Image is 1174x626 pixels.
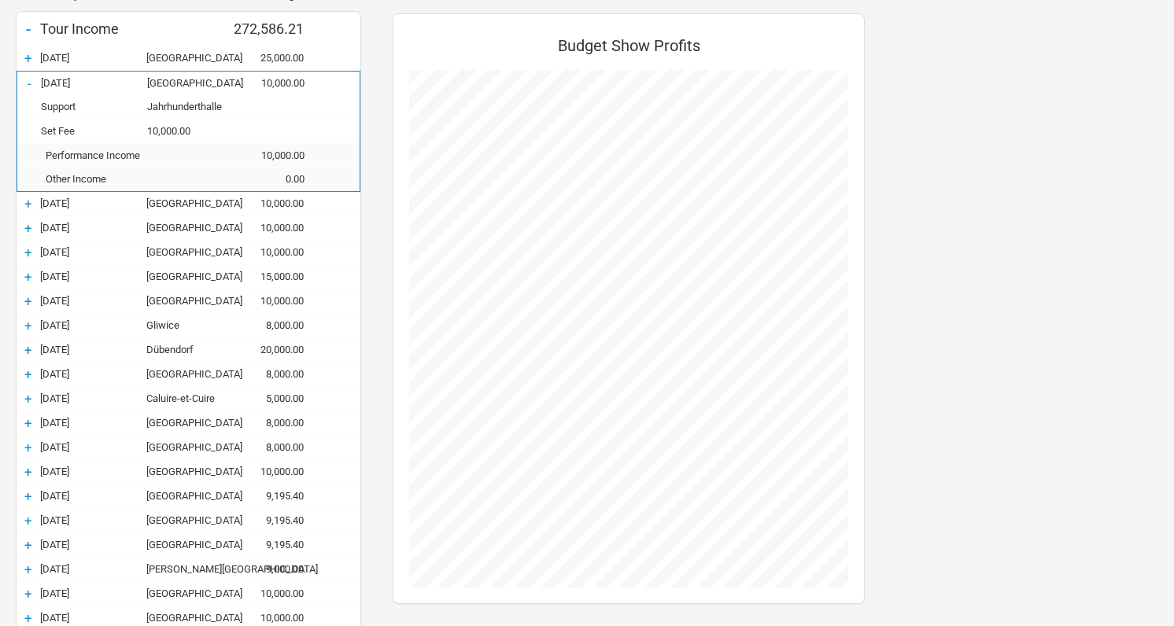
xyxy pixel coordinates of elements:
div: 9,195.40 [225,490,319,502]
div: + [17,513,40,528]
div: - [17,75,41,91]
div: 01-Nov-25 [40,539,146,551]
div: Other Income [41,173,226,185]
div: 15-Oct-25 [40,246,146,258]
div: + [17,440,40,455]
div: 8,000.00 [225,417,319,429]
div: Milan [146,368,225,380]
div: + [17,415,40,431]
div: + [17,318,40,333]
div: + [17,366,40,382]
div: Amsterdam [146,466,225,477]
div: 31-Oct-25 [40,514,146,526]
div: 10,000.00 [225,197,319,209]
div: 10,000.00 [226,77,320,89]
div: Manchester [146,514,225,526]
div: 23-Oct-25 [40,392,146,404]
div: 18-Oct-25 [40,295,146,307]
div: 12-Oct-25 [40,197,146,209]
div: Jahrhunderthalle [147,101,226,112]
div: + [17,562,40,577]
div: Tour Income [40,20,225,37]
div: 9,195.40 [225,539,319,551]
div: Budapest [146,222,225,234]
div: Support [41,101,147,112]
div: + [17,50,40,66]
div: 9,000.00 [225,563,319,575]
div: Dübendorf [146,344,225,355]
div: + [17,537,40,553]
div: Performance Income [41,149,226,161]
div: 0.00 [226,173,320,185]
div: 05-Nov-25 [40,612,146,624]
div: 10,000.00 [225,466,319,477]
div: 10,000.00 [225,587,319,599]
div: 10,000.00 [147,125,226,137]
div: 10-Oct-25 [40,52,146,64]
div: + [17,245,40,260]
div: 11-Oct-25 [41,77,147,89]
div: Frankfurt am Main [147,77,226,89]
div: Paris [146,441,225,453]
div: 5,000.00 [225,392,319,404]
div: 10,000.00 [225,246,319,258]
div: + [17,220,40,236]
div: Leipzig [146,612,225,624]
div: + [17,610,40,626]
div: Wolverhampton [146,490,225,502]
div: Prague [146,295,225,307]
div: 8,000.00 [225,368,319,380]
div: 15,000.00 [225,271,319,282]
div: + [17,342,40,358]
div: Vienna [146,246,225,258]
div: 30-Oct-25 [40,490,146,502]
div: 27-Oct-25 [40,441,146,453]
div: 9,195.40 [225,514,319,526]
div: London [146,539,225,551]
div: + [17,269,40,285]
div: + [17,488,40,504]
div: Caluire-et-Cuire [146,392,225,404]
div: 19-Oct-25 [40,319,146,331]
div: 03-Nov-25 [40,563,146,575]
div: + [17,293,40,309]
div: + [17,391,40,407]
div: 22-Oct-25 [40,368,146,380]
div: 8,000.00 [225,319,319,331]
div: 28-Oct-25 [40,466,146,477]
div: 272,586.21 [225,20,319,37]
div: 25-Oct-25 [40,417,146,429]
div: Set Fee [41,125,147,137]
div: Budget Show Profits [409,30,848,70]
div: Madrid [146,417,225,429]
div: + [17,196,40,212]
div: Munich [146,197,225,209]
div: + [17,586,40,602]
div: 21-Oct-25 [40,344,146,355]
div: Berlin [146,271,225,282]
div: 17-Oct-25 [40,271,146,282]
div: Stuttgart [146,52,225,64]
div: Gliwice [146,319,225,331]
div: 10,000.00 [226,149,320,161]
div: Esch-sur-Alzette [146,563,225,575]
div: 25,000.00 [225,52,319,64]
div: 10,000.00 [225,222,319,234]
div: 10,000.00 [225,612,319,624]
div: 10,000.00 [225,295,319,307]
div: 8,000.00 [225,441,319,453]
div: + [17,464,40,480]
div: Bruxelles [146,587,225,599]
div: 14-Oct-25 [40,222,146,234]
div: 20,000.00 [225,344,319,355]
div: - [17,18,40,40]
div: 04-Nov-25 [40,587,146,599]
